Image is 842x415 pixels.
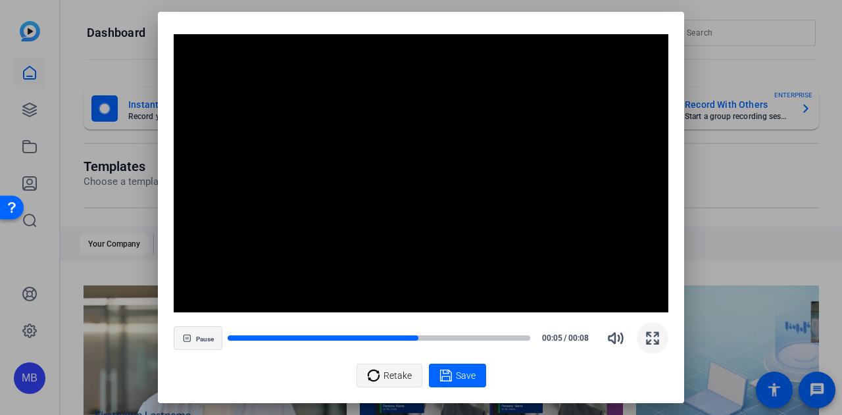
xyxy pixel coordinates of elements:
span: Retake [384,363,412,388]
span: 00:08 [568,332,595,344]
button: Pause [174,326,222,350]
button: Retake [357,364,422,387]
button: Mute [600,322,631,354]
span: 00:05 [535,332,562,344]
span: Pause [196,335,214,343]
button: Fullscreen [637,322,668,354]
div: Video Player [174,34,668,312]
button: Save [429,364,486,387]
div: / [535,332,595,344]
span: Save [456,369,476,383]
